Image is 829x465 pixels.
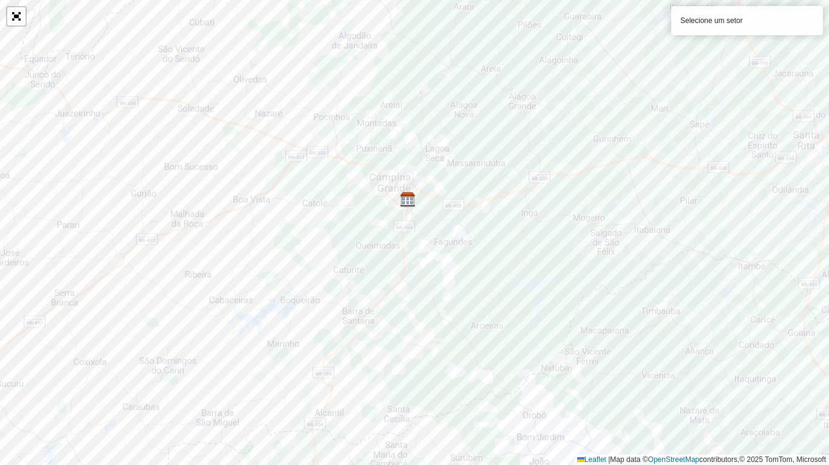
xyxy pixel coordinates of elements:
[7,7,25,25] a: Abrir mapa em tela cheia
[648,455,700,464] a: OpenStreetMap
[608,455,610,464] span: |
[671,6,823,35] div: Selecione um setor
[574,455,829,465] div: Map data © contributors,© 2025 TomTom, Microsoft
[577,455,606,464] a: Leaflet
